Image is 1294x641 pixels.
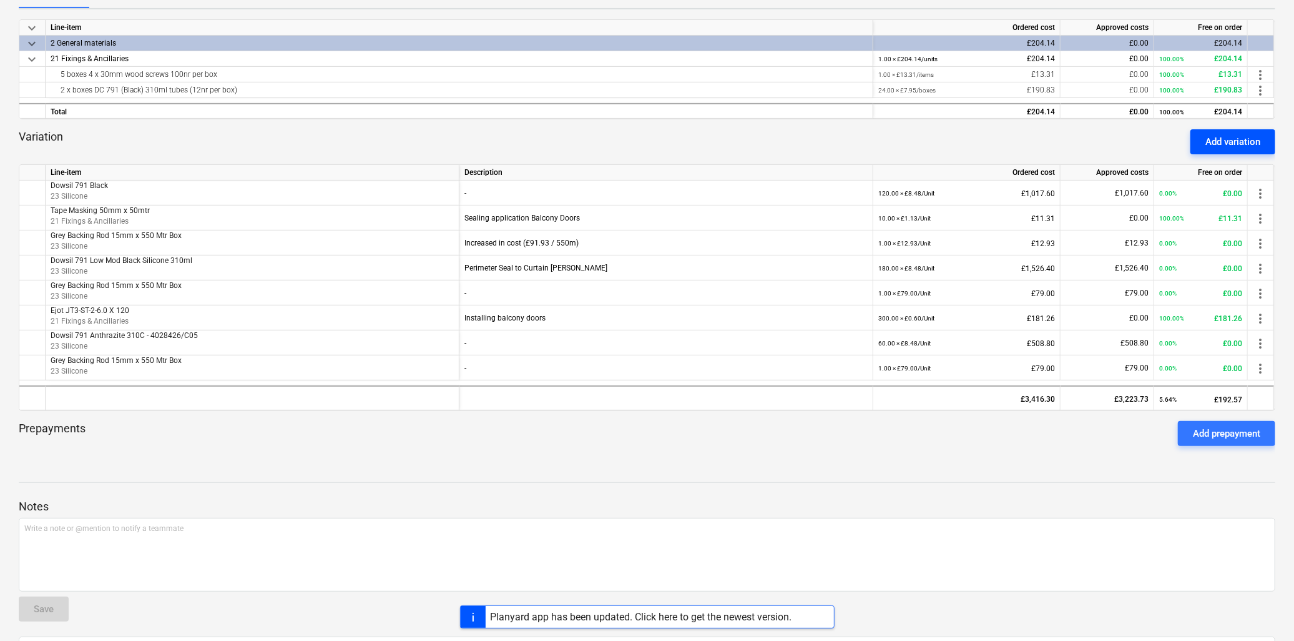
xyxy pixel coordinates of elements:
div: £1,526.40 [1066,256,1149,281]
span: 21 Fixings & Ancillaries [51,217,129,226]
span: Ejot JT3-ST-2-6.0 X 120 [51,306,129,315]
small: 100.00% [1159,56,1184,62]
span: more_vert [1253,211,1268,226]
div: £79.00 [878,281,1055,306]
div: Add prepayment [1193,425,1260,442]
div: £79.00 [1066,355,1149,380]
span: more_vert [1253,186,1268,201]
div: £190.83 [878,82,1055,98]
small: 1.00 × £13.31 / items [878,71,934,78]
div: £0.00 [1066,36,1149,51]
div: Free on order [1154,20,1248,36]
p: Prepayments [19,421,86,446]
div: £3,223.73 [1066,387,1149,412]
div: 2 General materials [51,36,868,51]
div: - [464,330,868,355]
span: 23 Silicone [51,292,87,301]
div: £204.14 [878,36,1055,51]
span: 21 Fixings & Ancillaries [51,54,129,63]
small: 1.00 × £204.14 / units [878,56,938,62]
div: Approved costs [1061,20,1154,36]
span: more_vert [1253,236,1268,251]
small: 0.00% [1159,265,1177,272]
div: £0.00 [1066,67,1149,82]
span: 21 Fixings & Ancillaries [51,317,129,325]
div: £0.00 [1066,82,1149,98]
div: £11.31 [1159,206,1242,231]
span: more_vert [1253,286,1268,301]
span: Dowsil 791 Anthrazite 310C - 4028426/C05 [51,331,198,340]
div: £1,017.60 [878,181,1055,206]
div: £204.14 [878,104,1055,120]
small: 100.00% [1159,71,1184,78]
div: 2 x boxes DC 791 (Black) 310ml tubes (12nr per box) [51,82,868,97]
span: 23 Silicone [51,242,87,251]
div: Add variation [1205,134,1260,150]
div: Perimeter Seal to Curtain Walling [464,256,868,281]
div: £204.14 [1159,51,1242,67]
div: Increased in cost (£91.93 / 550m) [464,231,868,256]
div: Planyard app has been updated. Click here to get the newest version. [491,611,792,623]
small: 0.00% [1159,240,1177,247]
div: £0.00 [1159,256,1242,281]
span: Dowsil 791 Black [51,181,108,190]
small: 120.00 × £8.48 / Unit [878,190,934,197]
div: Ordered cost [873,20,1061,36]
small: 1.00 × £79.00 / Unit [878,290,931,297]
div: - [464,281,868,306]
div: £3,416.30 [878,387,1055,412]
div: £190.83 [1159,82,1242,98]
div: £0.00 [1159,231,1242,256]
span: more_vert [1253,261,1268,276]
small: 0.00% [1159,290,1177,297]
span: 23 Silicone [51,267,87,276]
small: 10.00 × £1.13 / Unit [878,215,931,222]
small: 1.00 × £12.93 / Unit [878,240,931,247]
span: keyboard_arrow_down [24,36,39,51]
div: £79.00 [1066,281,1149,306]
span: Grey Backing Rod 15mm x 550 Mtr Box [51,356,182,365]
small: 100.00% [1159,87,1184,94]
span: more_vert [1253,361,1268,376]
button: Add variation [1190,129,1275,154]
div: £204.14 [1159,36,1242,51]
button: Add prepayment [1178,421,1275,446]
span: keyboard_arrow_down [24,21,39,36]
small: 180.00 × £8.48 / Unit [878,265,934,272]
span: 23 Silicone [51,367,87,375]
div: £181.26 [878,306,1055,331]
div: £12.93 [1066,231,1149,256]
small: 100.00% [1159,315,1184,322]
div: £181.26 [1159,306,1242,331]
div: £0.00 [1159,330,1242,356]
small: 100.00% [1159,215,1184,222]
span: Grey Backing Rod 15mm x 550 Mtr Box [51,281,182,290]
div: Sealing application Balcony Doors [464,206,868,231]
div: £0.00 [1159,355,1242,381]
small: 5.64% [1159,396,1177,403]
div: £204.14 [1159,104,1242,120]
span: more_vert [1253,336,1268,351]
small: 60.00 × £8.48 / Unit [878,340,931,347]
span: 23 Silicone [51,342,87,350]
span: Dowsil 791 Low Mod Black Silicone 310ml [51,256,192,265]
small: 24.00 × £7.95 / boxes [878,87,936,94]
div: £11.31 [878,206,1055,231]
small: 0.00% [1159,340,1177,347]
div: £0.00 [1066,51,1149,67]
div: £1,017.60 [1066,181,1149,206]
div: Free on order [1154,165,1248,181]
p: Notes [19,499,1275,514]
div: £508.80 [878,330,1055,356]
div: Ordered cost [873,165,1061,181]
small: 100.00% [1159,109,1184,116]
div: £0.00 [1066,206,1149,231]
div: £0.00 [1066,104,1149,120]
div: Approved costs [1061,165,1154,181]
div: £13.31 [878,67,1055,82]
small: 300.00 × £0.60 / Unit [878,315,934,322]
div: £0.00 [1066,306,1149,330]
div: £1,526.40 [878,256,1055,281]
div: £13.31 [1159,67,1242,82]
div: Line-item [46,165,459,181]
